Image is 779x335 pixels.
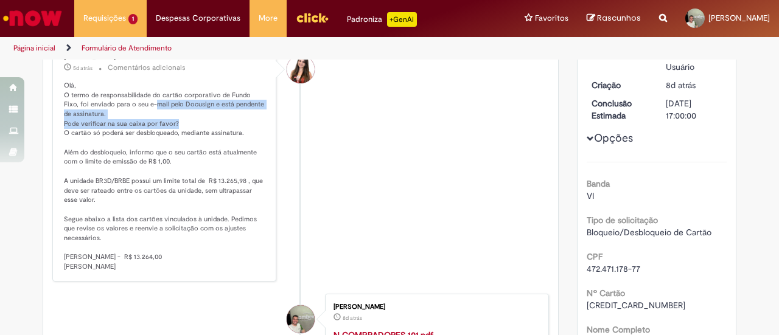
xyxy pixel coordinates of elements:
[334,303,536,311] div: [PERSON_NAME]
[259,12,278,24] span: More
[666,97,722,122] div: [DATE] 17:00:00
[587,227,711,238] span: Bloqueio/Desbloqueio de Cartão
[128,14,138,24] span: 1
[13,43,55,53] a: Página inicial
[9,37,510,60] ul: Trilhas de página
[108,63,186,73] small: Comentários adicionais
[343,314,362,322] time: 22/09/2025 08:55:28
[82,43,172,53] a: Formulário de Atendimento
[1,6,64,30] img: ServiceNow
[587,215,658,226] b: Tipo de solicitação
[347,12,417,27] div: Padroniza
[343,314,362,322] span: 8d atrás
[587,178,610,189] b: Banda
[83,12,126,24] span: Requisições
[587,13,641,24] a: Rascunhos
[587,300,685,311] span: [CREDIT_CARD_NUMBER]
[666,80,696,91] span: 8d atrás
[287,55,315,83] div: Thais Dos Santos
[666,80,696,91] time: 22/09/2025 08:55:52
[64,81,267,272] p: Olá, O termo de responsabilidade do cartão corporativo de Fundo Fixo, foi enviado para o seu e-ma...
[287,305,315,333] div: Andre Simoes Mattedi
[666,49,722,73] div: Pendente Usuário
[597,12,641,24] span: Rascunhos
[296,9,329,27] img: click_logo_yellow_360x200.png
[387,12,417,27] p: +GenAi
[156,12,240,24] span: Despesas Corporativas
[587,251,603,262] b: CPF
[73,64,93,72] time: 25/09/2025 09:43:31
[587,324,650,335] b: Nome Completo
[708,13,770,23] span: [PERSON_NAME]
[73,64,93,72] span: 5d atrás
[582,97,657,122] dt: Conclusão Estimada
[535,12,568,24] span: Favoritos
[587,288,625,299] b: Nº Cartão
[587,190,594,201] span: VI
[582,79,657,91] dt: Criação
[587,263,640,274] span: 472.471.178-77
[666,79,722,91] div: 22/09/2025 08:55:52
